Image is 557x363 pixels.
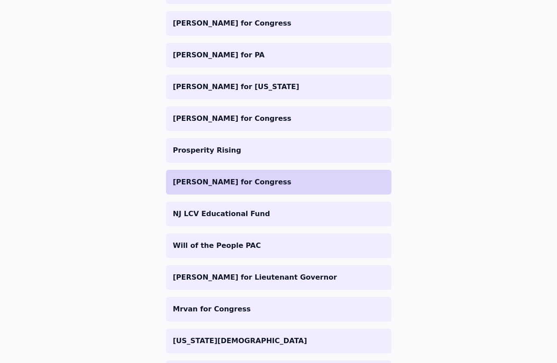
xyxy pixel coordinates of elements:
p: Prosperity Rising [173,145,384,156]
p: [PERSON_NAME] for [US_STATE] [173,82,384,92]
a: Will of the People PAC [166,233,391,258]
p: [PERSON_NAME] for Lieutenant Governor [173,272,384,283]
a: [PERSON_NAME] for [US_STATE] [166,75,391,99]
a: [PERSON_NAME] for Congress [166,170,391,195]
p: [PERSON_NAME] for Congress [173,18,384,29]
a: [PERSON_NAME] for PA [166,43,391,67]
a: Mrvan for Congress [166,297,391,322]
p: [PERSON_NAME] for Congress [173,177,384,187]
p: Mrvan for Congress [173,304,384,314]
p: Will of the People PAC [173,240,384,251]
p: NJ LCV Educational Fund [173,209,384,219]
a: [PERSON_NAME] for Congress [166,11,391,36]
a: [US_STATE][DEMOGRAPHIC_DATA] [166,329,391,353]
p: [PERSON_NAME] for Congress [173,113,384,124]
p: [US_STATE][DEMOGRAPHIC_DATA] [173,336,384,346]
p: [PERSON_NAME] for PA [173,50,384,60]
a: [PERSON_NAME] for Congress [166,106,391,131]
a: [PERSON_NAME] for Lieutenant Governor [166,265,391,290]
a: NJ LCV Educational Fund [166,202,391,226]
a: Prosperity Rising [166,138,391,163]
